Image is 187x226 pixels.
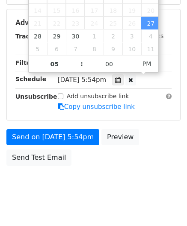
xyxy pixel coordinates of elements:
[58,103,135,111] a: Copy unsubscribe link
[47,17,66,29] span: September 22, 2025
[135,55,159,72] span: Click to toggle
[104,4,122,17] span: September 18, 2025
[85,4,104,17] span: September 17, 2025
[29,4,47,17] span: September 14, 2025
[66,29,85,42] span: September 30, 2025
[80,55,83,72] span: :
[47,4,66,17] span: September 15, 2025
[122,42,141,55] span: October 10, 2025
[15,76,46,82] strong: Schedule
[47,29,66,42] span: September 29, 2025
[122,17,141,29] span: September 26, 2025
[29,42,47,55] span: October 5, 2025
[141,42,160,55] span: October 11, 2025
[47,42,66,55] span: October 6, 2025
[144,185,187,226] iframe: Chat Widget
[15,33,44,40] strong: Tracking
[6,150,71,166] a: Send Test Email
[66,17,85,29] span: September 23, 2025
[15,93,57,100] strong: Unsubscribe
[104,42,122,55] span: October 9, 2025
[104,29,122,42] span: October 2, 2025
[122,4,141,17] span: September 19, 2025
[85,17,104,29] span: September 24, 2025
[85,29,104,42] span: October 1, 2025
[83,56,135,73] input: Minute
[67,92,129,101] label: Add unsubscribe link
[66,4,85,17] span: September 16, 2025
[6,129,99,145] a: Send on [DATE] 5:54pm
[29,29,47,42] span: September 28, 2025
[141,17,160,29] span: September 27, 2025
[122,29,141,42] span: October 3, 2025
[15,59,37,66] strong: Filters
[85,42,104,55] span: October 8, 2025
[58,76,106,84] span: [DATE] 5:54pm
[101,129,139,145] a: Preview
[15,18,172,27] h5: Advanced
[66,42,85,55] span: October 7, 2025
[29,17,47,29] span: September 21, 2025
[104,17,122,29] span: September 25, 2025
[29,56,81,73] input: Hour
[141,4,160,17] span: September 20, 2025
[141,29,160,42] span: October 4, 2025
